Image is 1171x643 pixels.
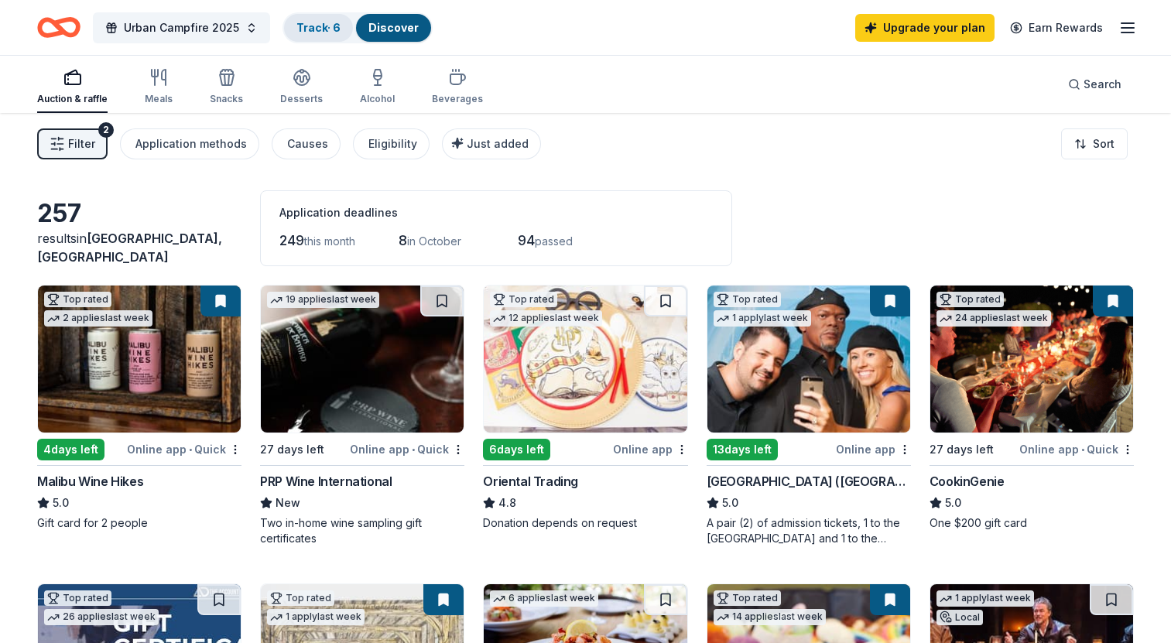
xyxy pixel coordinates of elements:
span: [GEOGRAPHIC_DATA], [GEOGRAPHIC_DATA] [37,231,222,265]
div: 2 [98,122,114,138]
div: Online app [836,439,911,459]
div: 12 applies last week [490,310,602,327]
div: 1 apply last week [936,590,1034,607]
div: Local [936,610,983,625]
div: Two in-home wine sampling gift certificates [260,515,464,546]
img: Image for Hollywood Wax Museum (Hollywood) [707,286,910,433]
div: 27 days left [930,440,994,459]
div: 19 applies last week [267,292,379,308]
div: 26 applies last week [44,609,159,625]
a: Earn Rewards [1001,14,1112,42]
div: Online app [613,439,688,459]
div: Application methods [135,135,247,153]
div: Online app Quick [1019,439,1134,459]
div: 6 applies last week [490,590,598,607]
a: Image for Oriental TradingTop rated12 applieslast week6days leftOnline appOriental Trading4.8Dona... [483,285,687,531]
span: 5.0 [945,494,961,512]
span: in October [407,234,461,248]
div: Causes [287,135,328,153]
img: Image for Malibu Wine Hikes [38,286,241,433]
div: CookinGenie [930,472,1005,491]
div: 2 applies last week [44,310,152,327]
div: Eligibility [368,135,417,153]
div: Top rated [490,292,557,307]
span: this month [304,234,355,248]
a: Image for PRP Wine International19 applieslast week27 days leftOnline app•QuickPRP Wine Internati... [260,285,464,546]
div: Meals [145,93,173,105]
span: Filter [68,135,95,153]
button: Sort [1061,128,1128,159]
span: passed [535,234,573,248]
button: Causes [272,128,341,159]
a: Home [37,9,80,46]
button: Auction & raffle [37,62,108,113]
div: 14 applies last week [714,609,826,625]
span: 5.0 [53,494,69,512]
button: Beverages [432,62,483,113]
div: Alcohol [360,93,395,105]
span: 4.8 [498,494,516,512]
div: 4 days left [37,439,104,460]
div: Donation depends on request [483,515,687,531]
div: Oriental Trading [483,472,578,491]
div: Malibu Wine Hikes [37,472,143,491]
div: PRP Wine International [260,472,392,491]
button: Snacks [210,62,243,113]
div: Top rated [714,590,781,606]
span: 249 [279,232,304,248]
button: Application methods [120,128,259,159]
span: Urban Campfire 2025 [124,19,239,37]
div: 1 apply last week [714,310,811,327]
div: 1 apply last week [267,609,365,625]
div: Snacks [210,93,243,105]
div: Application deadlines [279,204,713,222]
div: 6 days left [483,439,550,460]
div: 257 [37,198,241,229]
div: 27 days left [260,440,324,459]
div: Top rated [714,292,781,307]
div: Top rated [44,292,111,307]
a: Upgrade your plan [855,14,995,42]
img: Image for Oriental Trading [484,286,687,433]
div: Beverages [432,93,483,105]
span: • [189,443,192,456]
div: 13 days left [707,439,778,460]
div: Online app Quick [127,439,241,459]
div: Online app Quick [350,439,464,459]
div: 24 applies last week [936,310,1051,327]
span: 8 [399,232,407,248]
span: in [37,231,222,265]
a: Discover [368,21,419,34]
div: Gift card for 2 people [37,515,241,531]
span: Just added [467,137,529,150]
span: 5.0 [722,494,738,512]
span: • [1081,443,1084,456]
img: Image for PRP Wine International [261,286,464,433]
button: Filter2 [37,128,108,159]
div: One $200 gift card [930,515,1134,531]
span: Search [1084,75,1121,94]
img: Image for CookinGenie [930,286,1133,433]
div: Top rated [936,292,1004,307]
div: Top rated [44,590,111,606]
button: Meals [145,62,173,113]
a: Track· 6 [296,21,341,34]
button: Urban Campfire 2025 [93,12,270,43]
button: Desserts [280,62,323,113]
button: Track· 6Discover [282,12,433,43]
span: 94 [518,232,535,248]
div: Desserts [280,93,323,105]
a: Image for CookinGenieTop rated24 applieslast week27 days leftOnline app•QuickCookinGenie5.0One $2... [930,285,1134,531]
div: Auction & raffle [37,93,108,105]
div: Top rated [267,590,334,606]
div: results [37,229,241,266]
div: [GEOGRAPHIC_DATA] ([GEOGRAPHIC_DATA]) [707,472,911,491]
button: Search [1056,69,1134,100]
button: Alcohol [360,62,395,113]
div: A pair (2) of admission tickets, 1 to the [GEOGRAPHIC_DATA] and 1 to the [GEOGRAPHIC_DATA] [707,515,911,546]
button: Eligibility [353,128,430,159]
span: New [276,494,300,512]
a: Image for Malibu Wine HikesTop rated2 applieslast week4days leftOnline app•QuickMalibu Wine Hikes... [37,285,241,531]
a: Image for Hollywood Wax Museum (Hollywood)Top rated1 applylast week13days leftOnline app[GEOGRAPH... [707,285,911,546]
span: Sort [1093,135,1115,153]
